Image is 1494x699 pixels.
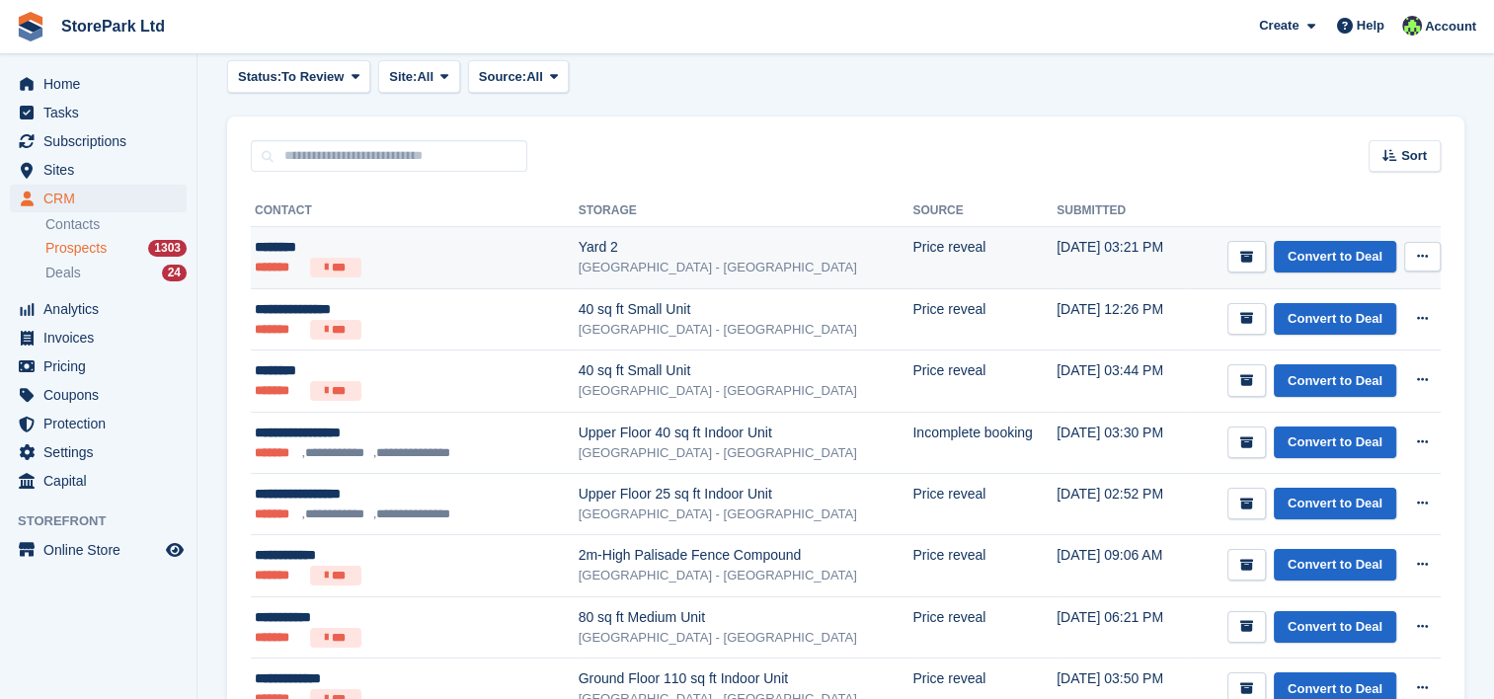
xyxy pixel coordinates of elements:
[912,350,1057,413] td: Price reveal
[238,67,281,87] span: Status:
[43,381,162,409] span: Coupons
[43,127,162,155] span: Subscriptions
[16,12,45,41] img: stora-icon-8386f47178a22dfd0bd8f6a31ec36ba5ce8667c1dd55bd0f319d3a0aa187defe.svg
[43,324,162,351] span: Invoices
[1057,412,1185,473] td: [DATE] 03:30 PM
[1274,241,1396,273] a: Convert to Deal
[43,295,162,323] span: Analytics
[43,156,162,184] span: Sites
[45,263,187,283] a: Deals 24
[1057,350,1185,413] td: [DATE] 03:44 PM
[1401,146,1427,166] span: Sort
[579,423,913,443] div: Upper Floor 40 sq ft Indoor Unit
[1057,535,1185,597] td: [DATE] 09:06 AM
[1274,364,1396,397] a: Convert to Deal
[43,99,162,126] span: Tasks
[912,227,1057,289] td: Price reveal
[10,381,187,409] a: menu
[163,538,187,562] a: Preview store
[479,67,526,87] span: Source:
[417,67,433,87] span: All
[10,410,187,437] a: menu
[912,474,1057,535] td: Price reveal
[1057,474,1185,535] td: [DATE] 02:52 PM
[10,156,187,184] a: menu
[1057,596,1185,659] td: [DATE] 06:21 PM
[1274,488,1396,520] a: Convert to Deal
[1425,17,1476,37] span: Account
[579,505,913,524] div: [GEOGRAPHIC_DATA] - [GEOGRAPHIC_DATA]
[281,67,344,87] span: To Review
[162,265,187,281] div: 24
[579,381,913,401] div: [GEOGRAPHIC_DATA] - [GEOGRAPHIC_DATA]
[378,60,460,93] button: Site: All
[1274,549,1396,582] a: Convert to Deal
[45,239,107,258] span: Prospects
[10,70,187,98] a: menu
[45,215,187,234] a: Contacts
[10,467,187,495] a: menu
[43,438,162,466] span: Settings
[579,566,913,585] div: [GEOGRAPHIC_DATA] - [GEOGRAPHIC_DATA]
[10,324,187,351] a: menu
[579,545,913,566] div: 2m-High Palisade Fence Compound
[10,295,187,323] a: menu
[579,668,913,689] div: Ground Floor 110 sq ft Indoor Unit
[912,535,1057,597] td: Price reveal
[579,443,913,463] div: [GEOGRAPHIC_DATA] - [GEOGRAPHIC_DATA]
[10,99,187,126] a: menu
[10,352,187,380] a: menu
[43,536,162,564] span: Online Store
[1057,195,1185,227] th: Submitted
[579,484,913,505] div: Upper Floor 25 sq ft Indoor Unit
[10,536,187,564] a: menu
[912,195,1057,227] th: Source
[45,238,187,259] a: Prospects 1303
[148,240,187,257] div: 1303
[1274,303,1396,336] a: Convert to Deal
[1057,288,1185,350] td: [DATE] 12:26 PM
[10,438,187,466] a: menu
[912,596,1057,659] td: Price reveal
[912,412,1057,473] td: Incomplete booking
[10,185,187,212] a: menu
[53,10,173,42] a: StorePark Ltd
[1357,16,1384,36] span: Help
[389,67,417,87] span: Site:
[912,288,1057,350] td: Price reveal
[43,467,162,495] span: Capital
[579,607,913,628] div: 80 sq ft Medium Unit
[43,185,162,212] span: CRM
[251,195,579,227] th: Contact
[43,70,162,98] span: Home
[227,60,370,93] button: Status: To Review
[579,258,913,277] div: [GEOGRAPHIC_DATA] - [GEOGRAPHIC_DATA]
[1274,427,1396,459] a: Convert to Deal
[1259,16,1298,36] span: Create
[579,237,913,258] div: Yard 2
[1057,227,1185,289] td: [DATE] 03:21 PM
[45,264,81,282] span: Deals
[43,352,162,380] span: Pricing
[526,67,543,87] span: All
[579,195,913,227] th: Storage
[579,320,913,340] div: [GEOGRAPHIC_DATA] - [GEOGRAPHIC_DATA]
[579,360,913,381] div: 40 sq ft Small Unit
[579,299,913,320] div: 40 sq ft Small Unit
[10,127,187,155] a: menu
[1274,611,1396,644] a: Convert to Deal
[579,628,913,648] div: [GEOGRAPHIC_DATA] - [GEOGRAPHIC_DATA]
[43,410,162,437] span: Protection
[18,511,197,531] span: Storefront
[468,60,570,93] button: Source: All
[1402,16,1422,36] img: Ryan Mulcahy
